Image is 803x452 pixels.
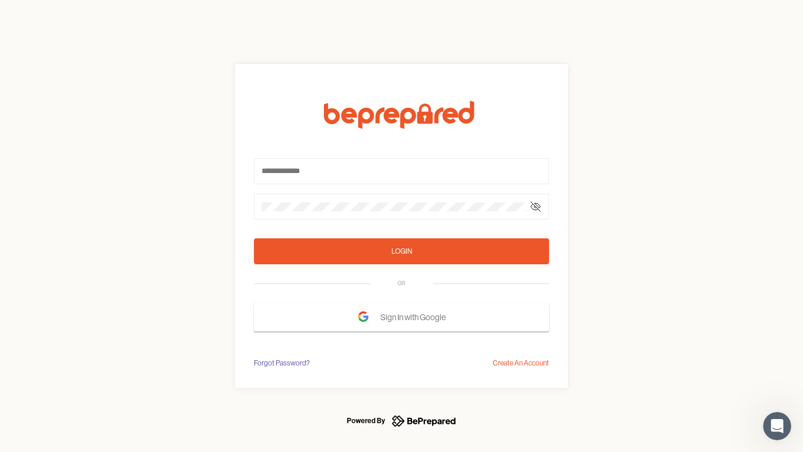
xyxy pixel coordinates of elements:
button: Login [254,238,549,264]
div: Powered By [347,414,385,428]
div: Create An Account [493,357,549,369]
button: Sign In with Google [254,303,549,331]
span: Sign In with Google [380,307,451,328]
div: OR [397,279,406,288]
div: Login [392,245,412,257]
div: Forgot Password? [254,357,310,369]
iframe: Intercom live chat [763,412,791,440]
